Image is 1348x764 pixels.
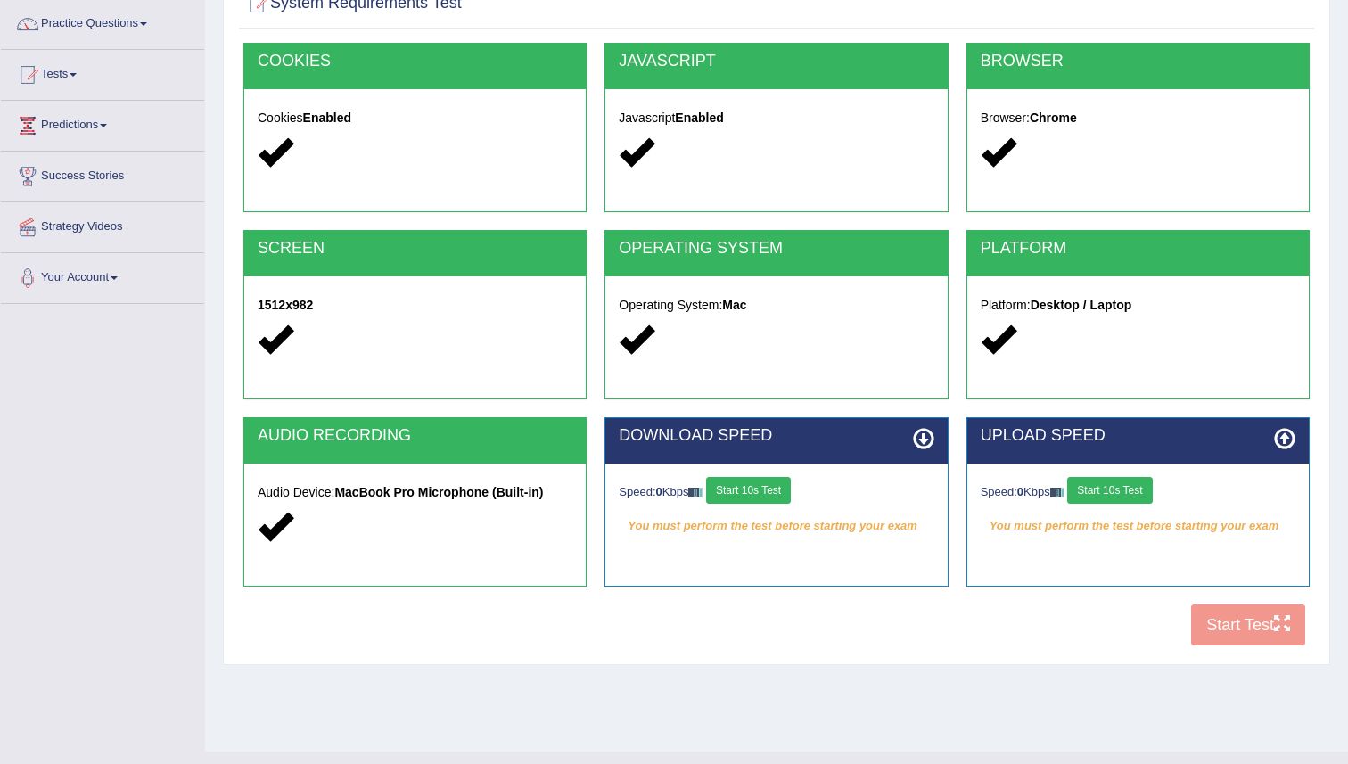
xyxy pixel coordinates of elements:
img: ajax-loader-fb-connection.gif [688,488,703,497]
strong: 0 [1017,485,1023,498]
strong: Enabled [303,111,351,125]
h2: DOWNLOAD SPEED [619,427,933,445]
h5: Javascript [619,111,933,125]
h5: Platform: [981,299,1295,312]
strong: 1512x982 [258,298,313,312]
a: Strategy Videos [1,202,204,247]
strong: Chrome [1030,111,1077,125]
div: Speed: Kbps [619,477,933,508]
em: You must perform the test before starting your exam [981,513,1295,539]
a: Tests [1,50,204,94]
h5: Audio Device: [258,486,572,499]
strong: Enabled [675,111,723,125]
a: Predictions [1,101,204,145]
h2: UPLOAD SPEED [981,427,1295,445]
em: You must perform the test before starting your exam [619,513,933,539]
h2: SCREEN [258,240,572,258]
h2: BROWSER [981,53,1295,70]
h2: AUDIO RECORDING [258,427,572,445]
h5: Browser: [981,111,1295,125]
strong: Desktop / Laptop [1031,298,1132,312]
h5: Cookies [258,111,572,125]
h2: PLATFORM [981,240,1295,258]
button: Start 10s Test [1067,477,1152,504]
h5: Operating System: [619,299,933,312]
a: Your Account [1,253,204,298]
strong: Mac [722,298,746,312]
strong: 0 [656,485,662,498]
h2: COOKIES [258,53,572,70]
img: ajax-loader-fb-connection.gif [1050,488,1064,497]
a: Success Stories [1,152,204,196]
h2: JAVASCRIPT [619,53,933,70]
button: Start 10s Test [706,477,791,504]
div: Speed: Kbps [981,477,1295,508]
strong: MacBook Pro Microphone (Built-in) [334,485,543,499]
h2: OPERATING SYSTEM [619,240,933,258]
